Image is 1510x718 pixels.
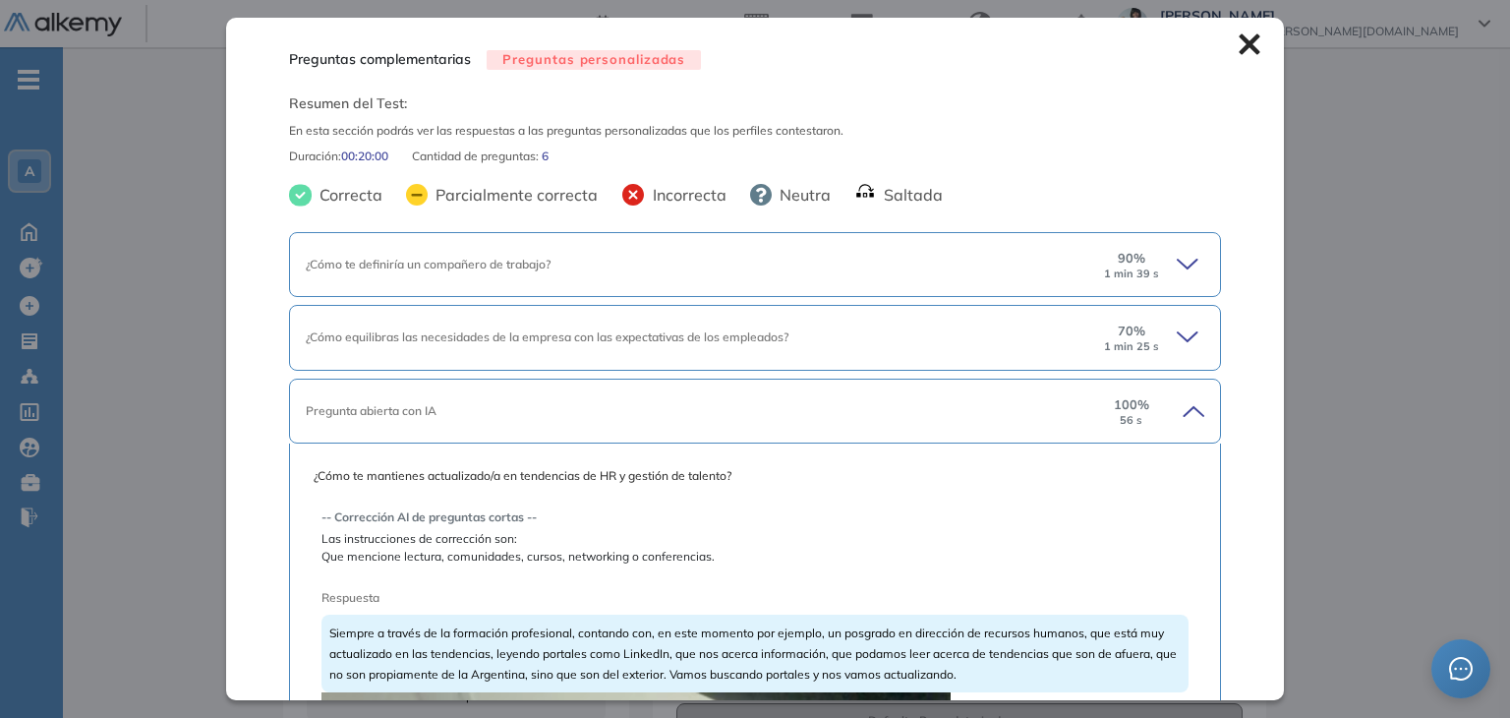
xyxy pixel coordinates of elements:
span: Parcialmente correcta [428,183,598,207]
span: Las instrucciones de corrección son: [321,530,1188,548]
span: Respuesta [321,589,1101,607]
span: Cantidad de preguntas: [412,148,542,165]
span: 100 % [1114,395,1149,414]
span: Saltada [876,183,943,207]
span: Incorrecta [645,183,726,207]
span: ¿Cómo te definiría un compañero de trabajo? [306,257,551,271]
span: 00:20:00 [341,148,388,165]
span: Correcta [312,183,382,207]
span: 6 [542,148,549,165]
span: Resumen del Test: [289,93,1220,114]
div: Pregunta abierta con IA [306,402,1101,420]
span: Siempre a través de la formación profesional, contando con, en este momento por ejemplo, un posgr... [329,626,1177,682]
span: Neutra [772,183,831,207]
span: -- Corrección AI de preguntas cortas -- [321,509,1188,526]
span: Preguntas personalizadas [487,50,701,71]
span: 70 % [1118,322,1145,340]
span: message [1448,656,1474,682]
span: Que mencione lectura, comunidades, cursos, networking o conferencias. [321,548,1188,566]
small: 1 min 39 s [1104,268,1159,280]
span: Duración : [289,148,341,165]
small: 1 min 25 s [1104,340,1159,353]
span: 90 % [1118,249,1145,268]
small: 56 s [1120,414,1142,427]
span: ¿Cómo equilibras las necesidades de la empresa con las expectativas de los empleados? [306,329,788,344]
span: ¿Cómo te mantienes actualizado/a en tendencias de HR y gestión de talento? [314,467,1195,485]
span: En esta sección podrás ver las respuestas a las preguntas personalizadas que los perfiles contest... [289,122,1220,140]
span: Preguntas complementarias [289,49,471,70]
